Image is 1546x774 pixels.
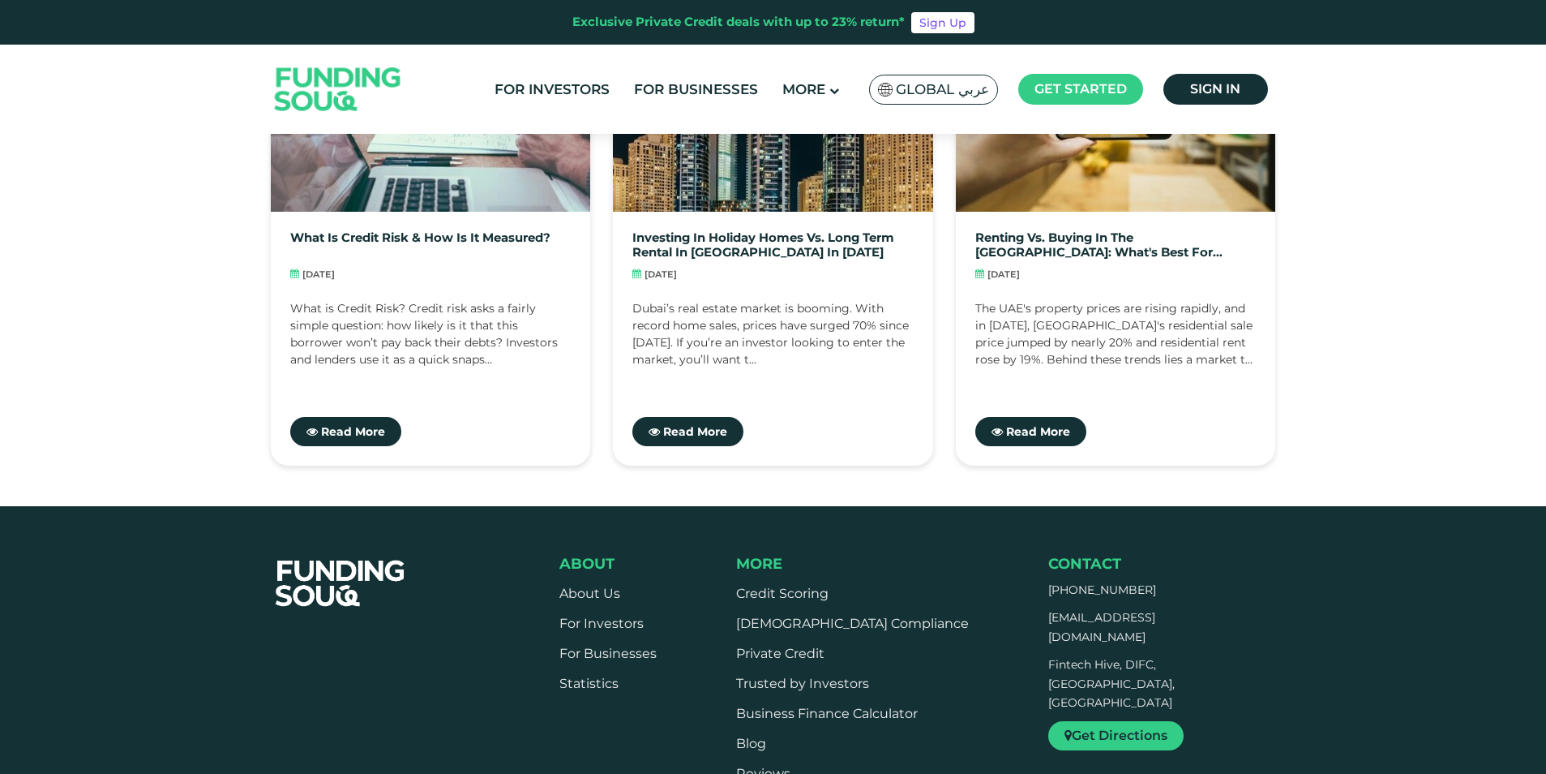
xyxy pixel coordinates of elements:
span: Read More [663,424,727,439]
a: Renting vs. Buying in the [GEOGRAPHIC_DATA]: What's Best for Expats in [DATE]? [975,231,1257,260]
a: Sign Up [911,12,974,33]
p: Fintech Hive, DIFC, [GEOGRAPHIC_DATA], [GEOGRAPHIC_DATA] [1048,656,1241,713]
a: For Businesses [559,646,657,661]
span: [DATE] [302,268,335,282]
a: For Investors [559,616,644,631]
a: What Is Credit Risk & How Is It Measured? [290,231,550,260]
a: Business Finance Calculator [736,706,918,721]
div: About [559,555,657,573]
a: Trusted by Investors [736,676,869,691]
span: Read More [1006,424,1070,439]
img: SA Flag [878,83,893,97]
img: FooterLogo [259,540,422,626]
span: More [782,81,825,97]
a: [EMAIL_ADDRESS][DOMAIN_NAME] [1048,610,1155,644]
span: Read More [321,424,385,439]
span: More [736,555,782,573]
a: Credit Scoring [736,586,829,601]
div: The UAE's property prices are rising rapidly, and in [DATE], [GEOGRAPHIC_DATA]'s residential sale... [975,300,1257,381]
a: [DEMOGRAPHIC_DATA] Compliance [736,616,969,631]
a: Read More [975,417,1086,446]
div: Exclusive Private Credit deals with up to 23% return* [572,13,905,32]
a: Investing in Holiday Homes vs. Long Term Rental in [GEOGRAPHIC_DATA] in [DATE] [632,231,914,260]
a: [PHONE_NUMBER] [1048,583,1156,597]
span: Get started [1034,81,1127,97]
a: Read More [632,417,743,446]
a: Blog [736,736,766,751]
span: Global عربي [896,80,989,99]
a: Statistics [559,676,619,691]
div: What is Credit Risk? Credit risk asks a fairly simple question: how likely is it that this borrow... [290,300,572,381]
a: Sign in [1163,74,1268,105]
span: [DATE] [645,268,677,282]
span: Sign in [1190,81,1240,97]
div: Dubai’s real estate market is booming. With record home sales, prices have surged 70% since [DATE... [632,300,914,381]
a: Read More [290,417,401,446]
span: Contact [1048,555,1121,573]
img: Logo [259,49,418,131]
span: [DATE] [987,268,1020,282]
a: Private Credit [736,646,824,661]
a: For Businesses [630,76,762,103]
a: For Investors [490,76,614,103]
a: About Us [559,586,620,601]
a: Get Directions [1048,721,1184,750]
